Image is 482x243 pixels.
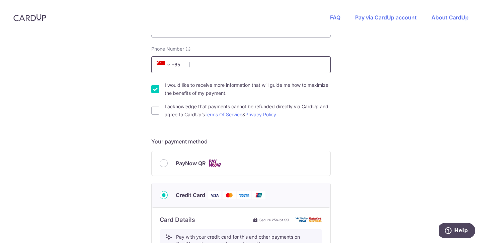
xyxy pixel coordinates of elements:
span: Secure 256-bit SSL [259,217,290,223]
h5: Your payment method [151,137,331,145]
img: Visa [208,191,221,199]
h6: Card Details [160,216,195,224]
span: PayNow QR [176,159,206,167]
span: +65 [157,61,173,69]
img: card secure [296,217,322,223]
img: American Express [237,191,251,199]
img: Union Pay [252,191,265,199]
a: Terms Of Service [205,112,242,117]
img: Mastercard [223,191,236,199]
div: Credit Card Visa Mastercard American Express Union Pay [160,191,322,199]
a: Privacy Policy [245,112,276,117]
img: CardUp [13,13,46,21]
span: Phone Number [151,46,184,52]
a: About CardUp [431,14,469,21]
iframe: Opens a widget where you can find more information [439,223,475,240]
a: Pay via CardUp account [355,14,417,21]
label: I would like to receive more information that will guide me how to maximize the benefits of my pa... [165,81,331,97]
div: PayNow QR Cards logo [160,159,322,168]
img: Cards logo [208,159,222,168]
span: +65 [155,61,185,69]
a: FAQ [330,14,340,21]
span: Credit Card [176,191,205,199]
label: I acknowledge that payments cannot be refunded directly via CardUp and agree to CardUp’s & [165,103,331,119]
